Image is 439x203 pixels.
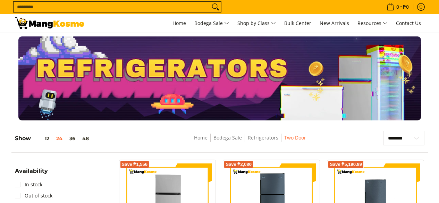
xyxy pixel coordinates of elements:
[320,20,349,26] span: New Arrivals
[194,134,208,141] a: Home
[357,19,388,28] span: Resources
[53,136,66,141] button: 24
[15,135,92,142] h5: Show
[284,134,306,142] span: Two Door
[15,17,84,29] img: Bodega Sale Refrigerator l Mang Kosme: Home Appliances Warehouse Sale Two Door
[395,5,400,9] span: 0
[226,162,252,167] span: Save ₱2,080
[402,5,410,9] span: ₱0
[210,2,221,12] button: Search
[15,190,52,201] a: Out of stock
[122,162,148,167] span: Save ₱1,556
[144,134,355,149] nav: Breadcrumbs
[91,14,424,33] nav: Main Menu
[284,20,311,26] span: Bulk Center
[194,19,229,28] span: Bodega Sale
[392,14,424,33] a: Contact Us
[281,14,315,33] a: Bulk Center
[213,134,242,141] a: Bodega Sale
[396,20,421,26] span: Contact Us
[237,19,276,28] span: Shop by Class
[79,136,92,141] button: 48
[15,168,48,179] summary: Open
[385,3,411,11] span: •
[330,162,362,167] span: Save ₱5,190.89
[172,20,186,26] span: Home
[169,14,189,33] a: Home
[316,14,353,33] a: New Arrivals
[15,168,48,174] span: Availability
[15,179,42,190] a: In stock
[354,14,391,33] a: Resources
[66,136,79,141] button: 36
[248,134,278,141] a: Refrigerators
[191,14,233,33] a: Bodega Sale
[234,14,279,33] a: Shop by Class
[31,136,53,141] button: 12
